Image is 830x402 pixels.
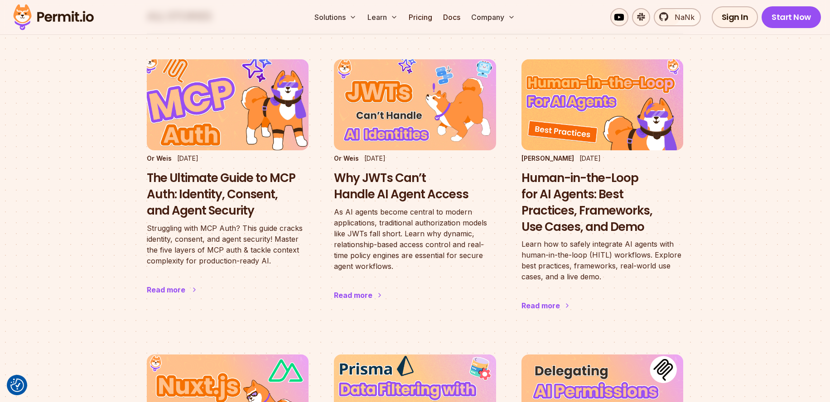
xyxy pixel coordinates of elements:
img: Why JWTs Can’t Handle AI Agent Access [334,59,496,150]
a: Sign In [712,6,758,28]
div: Read more [334,290,372,301]
time: [DATE] [177,154,198,162]
img: Human-in-the-Loop for AI Agents: Best Practices, Frameworks, Use Cases, and Demo [521,59,683,150]
h3: The Ultimate Guide to MCP Auth: Identity, Consent, and Agent Security [147,170,309,219]
p: As AI agents become central to modern applications, traditional authorization models like JWTs fa... [334,206,496,272]
p: Or Weis [334,154,359,163]
time: [DATE] [579,154,601,162]
a: Start Now [762,6,821,28]
p: Struggling with MCP Auth? This guide cracks identity, consent, and agent security! Master the fiv... [147,223,309,266]
a: The Ultimate Guide to MCP Auth: Identity, Consent, and Agent SecurityOr Weis[DATE]The Ultimate Gu... [147,59,309,313]
a: Docs [439,8,464,26]
button: Company [468,8,519,26]
h3: Human-in-the-Loop for AI Agents: Best Practices, Frameworks, Use Cases, and Demo [521,170,683,235]
span: NaNk [669,12,695,23]
p: Or Weis [147,154,172,163]
p: [PERSON_NAME] [521,154,574,163]
button: Consent Preferences [10,378,24,392]
img: Revisit consent button [10,378,24,392]
h3: Why JWTs Can’t Handle AI Agent Access [334,170,496,203]
a: Why JWTs Can’t Handle AI Agent AccessOr Weis[DATE]Why JWTs Can’t Handle AI Agent AccessAs AI agen... [334,59,496,318]
a: NaNk [654,8,701,26]
div: Read more [521,300,560,311]
a: Pricing [405,8,436,26]
img: The Ultimate Guide to MCP Auth: Identity, Consent, and Agent Security [139,55,317,155]
time: [DATE] [364,154,386,162]
button: Solutions [311,8,360,26]
p: Learn how to safely integrate AI agents with human-in-the-loop (HITL) workflows. Explore best pra... [521,239,683,282]
div: Read more [147,284,185,295]
img: Permit logo [9,2,98,33]
button: Learn [364,8,401,26]
a: Human-in-the-Loop for AI Agents: Best Practices, Frameworks, Use Cases, and Demo[PERSON_NAME][DAT... [521,59,683,329]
